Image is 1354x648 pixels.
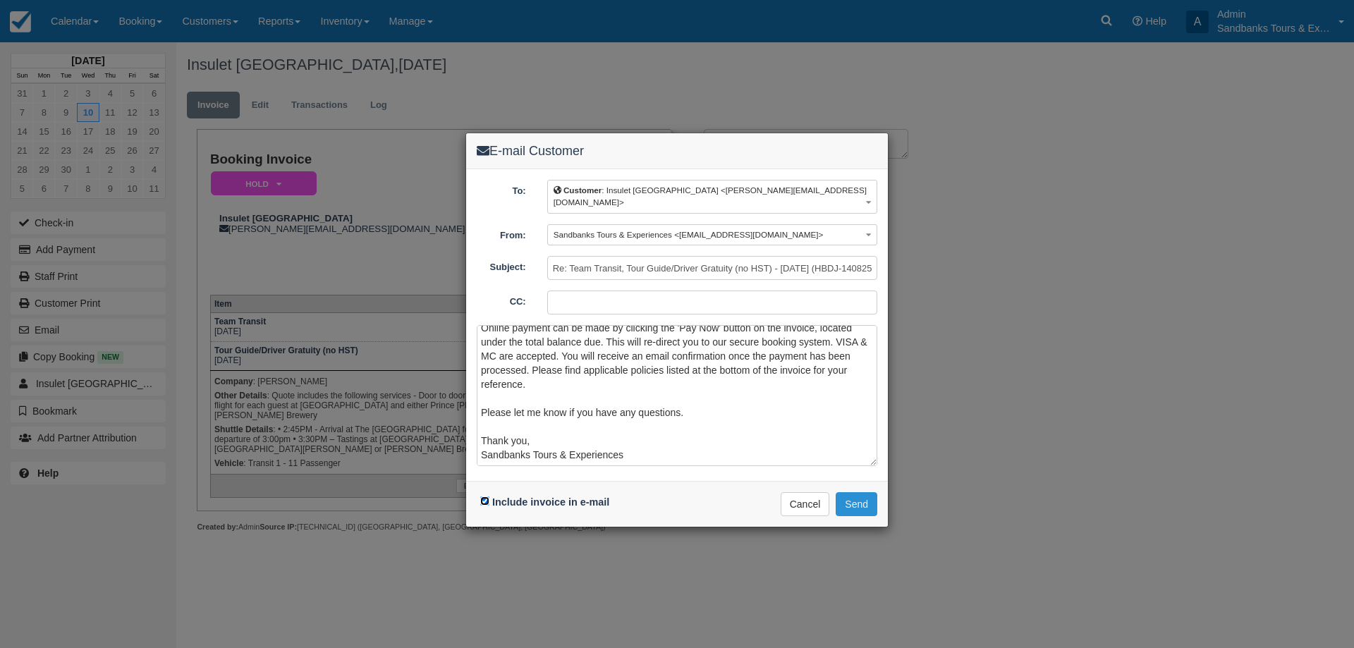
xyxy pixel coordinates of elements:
[563,185,602,195] b: Customer
[466,291,537,309] label: CC:
[781,492,830,516] button: Cancel
[492,496,609,508] label: Include invoice in e-mail
[466,256,537,274] label: Subject:
[477,144,877,159] h4: E-mail Customer
[554,185,867,207] span: : Insulet [GEOGRAPHIC_DATA] <[PERSON_NAME][EMAIL_ADDRESS][DOMAIN_NAME]>
[547,224,877,246] button: Sandbanks Tours & Experiences <[EMAIL_ADDRESS][DOMAIN_NAME]>
[466,180,537,198] label: To:
[547,180,877,213] button: Customer: Insulet [GEOGRAPHIC_DATA] <[PERSON_NAME][EMAIL_ADDRESS][DOMAIN_NAME]>
[836,492,877,516] button: Send
[554,230,824,239] span: Sandbanks Tours & Experiences <[EMAIL_ADDRESS][DOMAIN_NAME]>
[466,224,537,243] label: From:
